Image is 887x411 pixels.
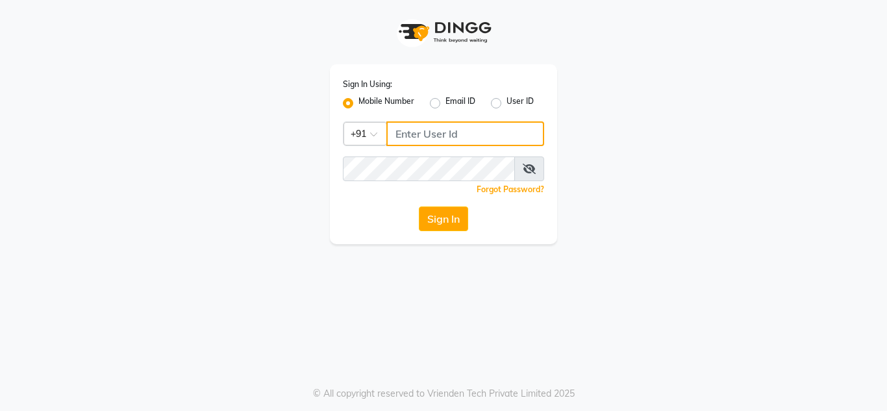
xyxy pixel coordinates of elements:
input: Username [386,121,544,146]
label: Mobile Number [358,95,414,111]
img: logo1.svg [392,13,495,51]
label: User ID [506,95,534,111]
button: Sign In [419,206,468,231]
input: Username [343,156,515,181]
label: Email ID [445,95,475,111]
a: Forgot Password? [477,184,544,194]
label: Sign In Using: [343,79,392,90]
